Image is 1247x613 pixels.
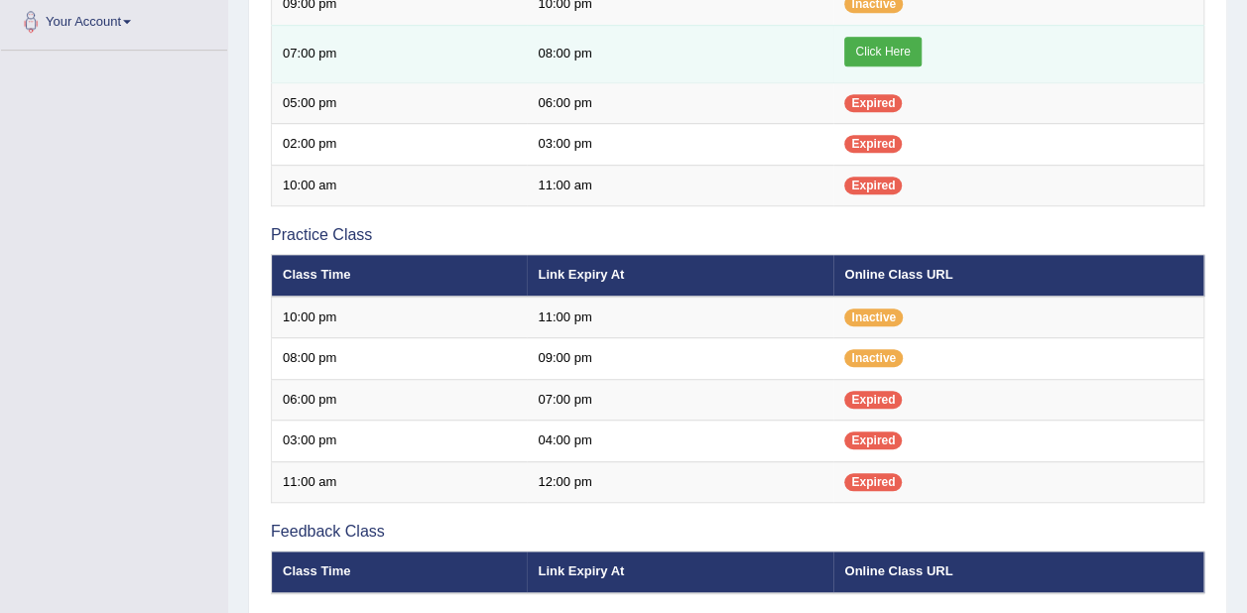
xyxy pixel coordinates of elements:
td: 06:00 pm [527,82,833,124]
td: 12:00 pm [527,461,833,503]
span: Expired [844,177,902,194]
td: 07:00 pm [527,379,833,421]
td: 03:00 pm [272,421,528,462]
h3: Practice Class [271,226,1204,244]
td: 06:00 pm [272,379,528,421]
span: Inactive [844,349,903,367]
td: 03:00 pm [527,124,833,166]
span: Expired [844,431,902,449]
th: Class Time [272,255,528,297]
span: Expired [844,135,902,153]
td: 11:00 am [527,165,833,206]
th: Online Class URL [833,255,1203,297]
a: Click Here [844,37,921,66]
td: 07:00 pm [272,25,528,82]
span: Expired [844,473,902,491]
td: 11:00 pm [527,297,833,338]
td: 10:00 am [272,165,528,206]
td: 10:00 pm [272,297,528,338]
td: 11:00 am [272,461,528,503]
th: Online Class URL [833,552,1203,593]
th: Link Expiry At [527,552,833,593]
th: Class Time [272,552,528,593]
h3: Feedback Class [271,523,1204,541]
td: 05:00 pm [272,82,528,124]
th: Link Expiry At [527,255,833,297]
td: 02:00 pm [272,124,528,166]
td: 08:00 pm [272,338,528,380]
span: Expired [844,94,902,112]
td: 09:00 pm [527,338,833,380]
td: 04:00 pm [527,421,833,462]
span: Inactive [844,308,903,326]
td: 08:00 pm [527,25,833,82]
span: Expired [844,391,902,409]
